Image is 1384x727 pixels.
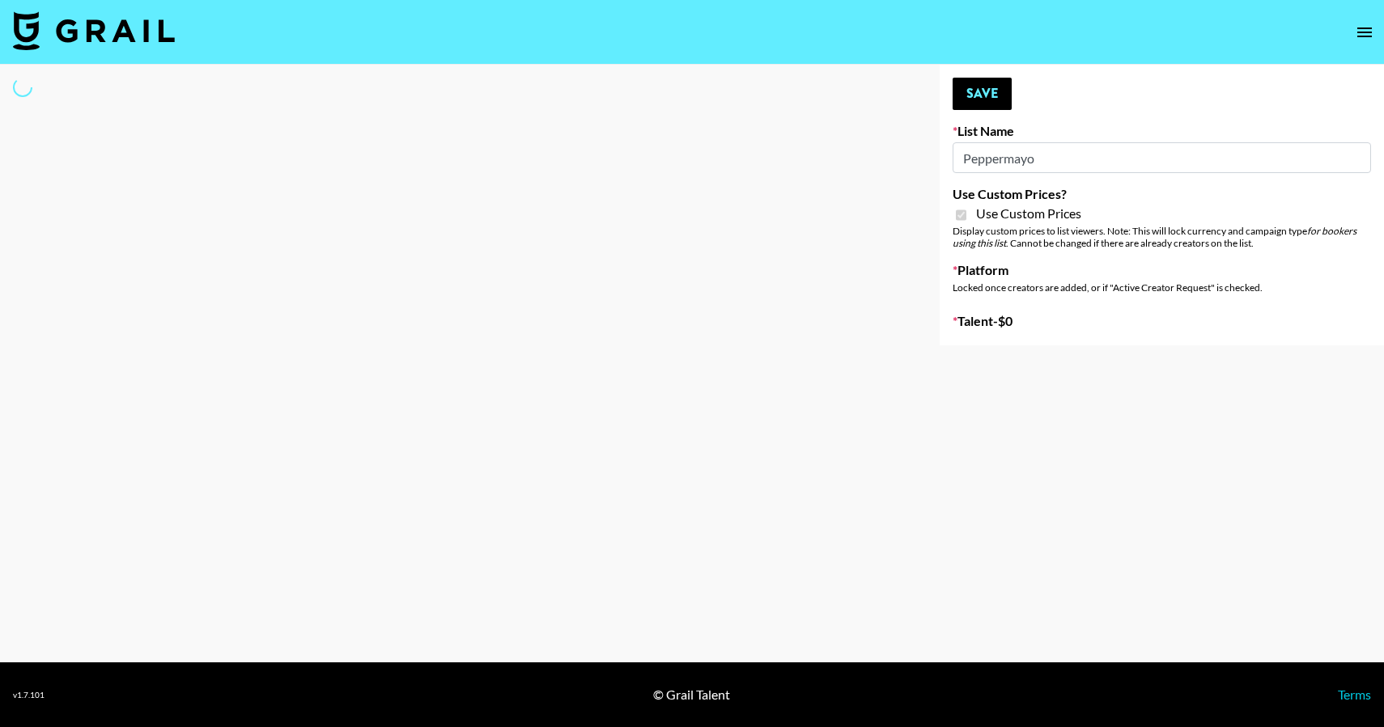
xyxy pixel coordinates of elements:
[953,225,1371,249] div: Display custom prices to list viewers. Note: This will lock currency and campaign type . Cannot b...
[953,281,1371,294] div: Locked once creators are added, or if "Active Creator Request" is checked.
[976,205,1081,222] span: Use Custom Prices
[953,123,1371,139] label: List Name
[953,262,1371,278] label: Platform
[1338,687,1371,702] a: Terms
[953,186,1371,202] label: Use Custom Prices?
[953,313,1371,329] label: Talent - $ 0
[953,78,1012,110] button: Save
[953,225,1356,249] em: for bookers using this list
[13,690,45,700] div: v 1.7.101
[13,11,175,50] img: Grail Talent
[1348,16,1381,49] button: open drawer
[653,687,730,703] div: © Grail Talent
